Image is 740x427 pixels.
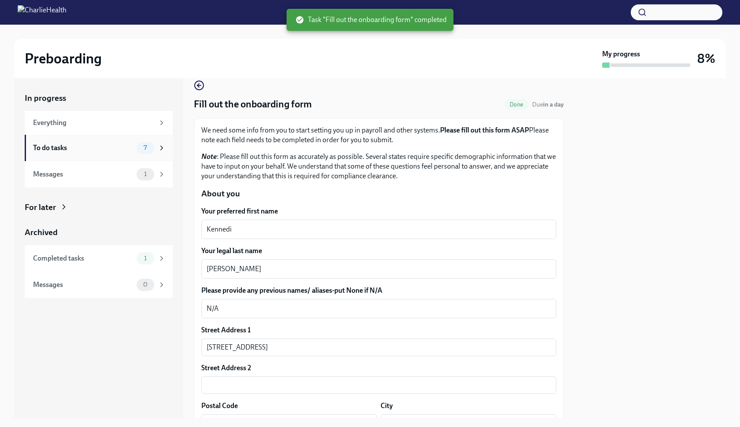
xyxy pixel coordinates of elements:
div: For later [25,202,56,213]
h4: Fill out the onboarding form [194,98,312,111]
span: 7 [138,144,152,151]
textarea: [PERSON_NAME] [207,264,551,274]
div: To do tasks [33,143,133,153]
span: 1 [139,255,152,261]
strong: My progress [602,49,640,59]
a: Archived [25,227,173,238]
a: Completed tasks1 [25,245,173,272]
label: Please provide any previous names/ aliases-put None if N/A [201,286,556,295]
a: Everything [25,111,173,135]
textarea: Kennedi [207,224,551,235]
textarea: N/A [207,303,551,314]
div: Messages [33,169,133,179]
div: Everything [33,118,154,128]
div: Messages [33,280,133,290]
a: To do tasks7 [25,135,173,161]
strong: in a day [543,101,564,108]
label: Postal Code [201,401,238,411]
a: Messages1 [25,161,173,188]
label: Your legal last name [201,246,556,256]
p: About you [201,188,556,199]
label: City [381,401,393,411]
h3: 8% [697,51,715,66]
a: In progress [25,92,173,104]
p: We need some info from you to start setting you up in payroll and other systems. Please note each... [201,125,556,145]
span: September 11th, 2025 09:00 [532,100,564,109]
div: Completed tasks [33,254,133,263]
span: 1 [139,171,152,177]
label: Your preferred first name [201,206,556,216]
span: 0 [138,281,153,288]
span: Task "Fill out the onboarding form" completed [296,15,447,25]
a: Messages0 [25,272,173,298]
label: Street Address 1 [201,325,251,335]
label: Street Address 2 [201,363,251,373]
a: For later [25,202,173,213]
span: Done [504,101,529,108]
strong: Please fill out this form ASAP [440,126,529,134]
img: CharlieHealth [18,5,67,19]
p: : Please fill out this form as accurately as possible. Several states require specific demographi... [201,152,556,181]
strong: Note [201,152,217,161]
h2: Preboarding [25,50,102,67]
span: Due [532,101,564,108]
